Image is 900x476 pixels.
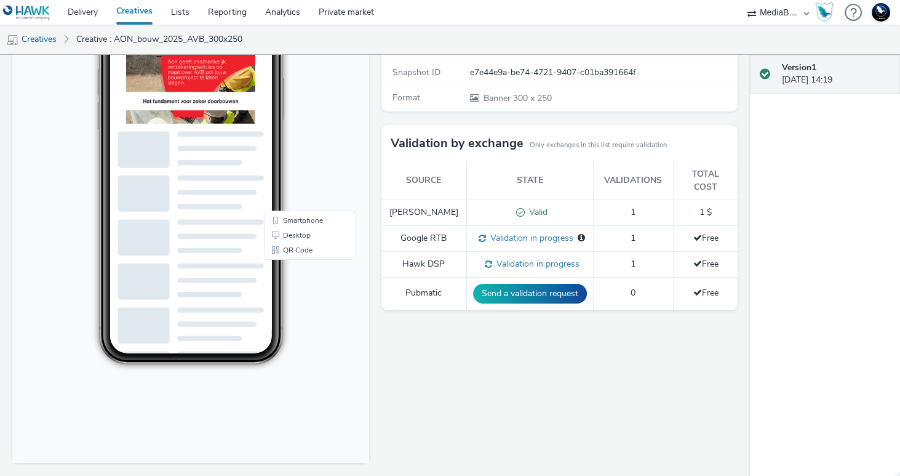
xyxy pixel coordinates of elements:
[693,232,719,244] span: Free
[381,162,467,200] th: Source
[593,162,673,200] th: Validations
[381,225,467,251] td: Google RTB
[815,2,838,22] a: Hawk Academy
[470,67,736,79] div: e7e44e9a-be74-4721-9407-c01ba391664f
[484,92,513,104] span: Banner
[781,62,890,87] div: [DATE] 14:19
[699,206,712,218] span: 1 $
[271,259,311,266] span: Smartphone
[381,251,467,277] td: Hawk DSP
[111,47,124,54] span: 10:23
[525,206,548,218] span: Valid
[631,287,635,299] span: 0
[271,273,298,281] span: Desktop
[114,58,243,166] img: Advertisement preview
[254,255,341,270] li: Smartphone
[631,258,635,270] span: 1
[473,284,587,304] button: Send a validation request
[392,92,420,103] span: Format
[631,232,635,244] span: 1
[781,62,816,73] strong: Version 1
[70,25,249,54] a: Creative : AON_bouw_2025_AVB_300x250
[673,162,738,200] th: Total cost
[486,232,573,244] span: Validation in progress
[815,2,834,22] img: Hawk Academy
[254,270,341,284] li: Desktop
[466,162,593,200] th: State
[381,277,467,310] td: Pubmatic
[392,67,440,78] span: Snapshot ID
[693,287,719,299] span: Free
[872,3,890,22] img: Support Hawk
[631,206,635,218] span: 1
[693,258,719,270] span: Free
[482,92,552,104] span: 300 x 250
[3,5,50,20] img: undefined Logo
[6,34,18,46] img: mobile
[271,288,300,296] span: QR Code
[530,140,667,150] small: Only exchanges in this list require validation
[381,200,467,226] td: [PERSON_NAME]
[254,284,341,299] li: QR Code
[492,258,579,270] span: Validation in progress
[391,134,524,153] h3: Validation by exchange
